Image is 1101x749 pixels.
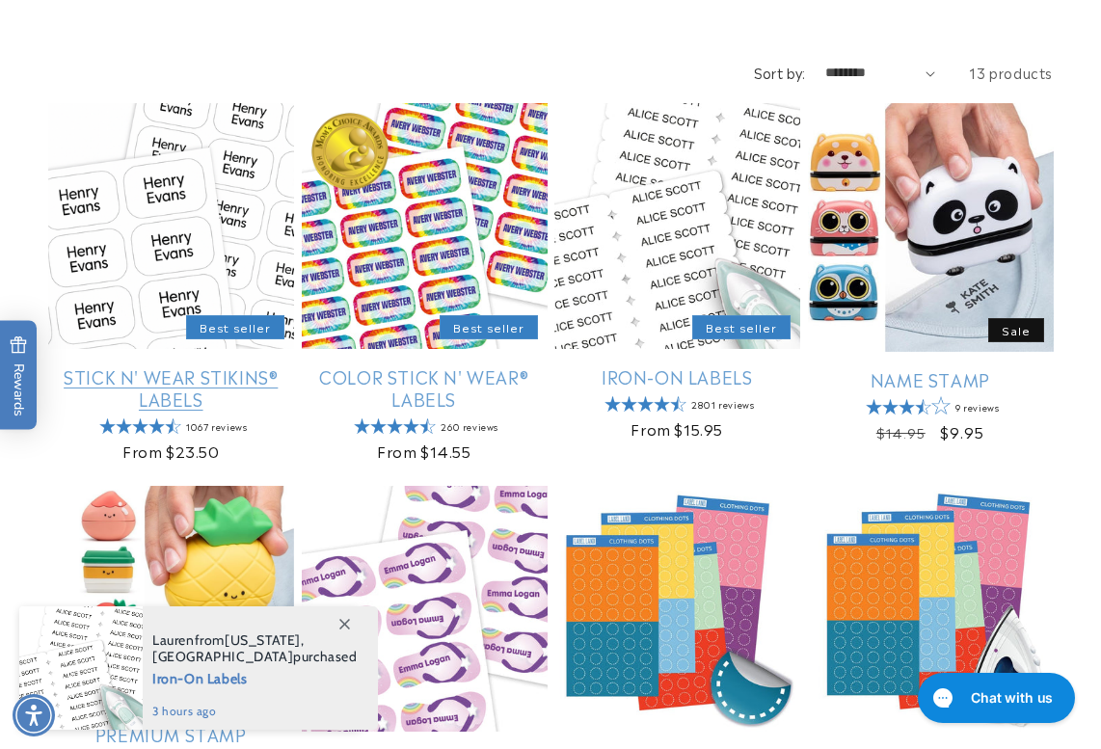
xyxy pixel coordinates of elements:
span: 13 products [969,63,1053,82]
a: Stick N' Wear Stikins® Labels [48,365,294,411]
span: Rewards [10,335,28,415]
span: from , purchased [152,632,358,665]
a: Color Stick N' Wear® Labels [302,365,548,411]
span: [GEOGRAPHIC_DATA] [152,648,293,665]
a: Premium Stamp [48,723,294,745]
a: Name Stamp [808,368,1054,390]
a: Iron-On Labels [554,365,800,388]
span: [US_STATE] [225,631,301,649]
span: Lauren [152,631,195,649]
label: Sort by: [754,63,806,82]
iframe: Gorgias live chat messenger [908,666,1082,730]
div: Accessibility Menu [13,694,55,736]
